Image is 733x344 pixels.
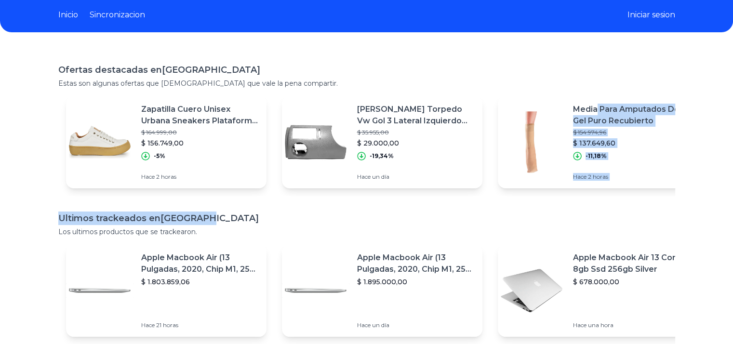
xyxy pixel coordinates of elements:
p: Hace un día [357,173,475,181]
p: Apple Macbook Air 13 Core I5 8gb Ssd 256gb Silver [573,252,691,275]
a: Featured imageZapatilla Cuero Unisex Urbana Sneakers Plataforma [PERSON_NAME]$ 164.999,00$ 156.74... [66,96,267,188]
p: Hace un día [357,321,475,329]
img: Featured image [498,108,565,176]
img: Featured image [66,257,133,324]
a: Sincronizacion [90,9,145,21]
p: Hace 21 horas [141,321,259,329]
p: Estas son algunas ofertas que [DEMOGRAPHIC_DATA] que vale la pena compartir. [58,79,675,88]
h1: Ultimos trackeados en [GEOGRAPHIC_DATA] [58,212,675,225]
p: $ 29.000,00 [357,138,475,148]
p: $ 35.955,00 [357,129,475,136]
a: Featured imageApple Macbook Air (13 Pulgadas, 2020, Chip M1, 256 Gb De Ssd, 8 Gb De Ram) - Plata$... [282,244,482,337]
p: Apple Macbook Air (13 Pulgadas, 2020, Chip M1, 256 Gb De Ssd, 8 Gb De Ram) - Plata [141,252,259,275]
p: -5% [154,152,165,160]
img: Featured image [498,257,565,324]
p: -11,18% [586,152,607,160]
img: Featured image [282,257,349,324]
p: Hace 2 horas [141,173,259,181]
p: $ 1.803.859,06 [141,277,259,287]
button: Iniciar sesion [627,9,675,21]
img: Featured image [66,108,133,176]
p: -19,34% [370,152,394,160]
p: $ 1.895.000,00 [357,277,475,287]
p: Zapatilla Cuero Unisex Urbana Sneakers Plataforma [PERSON_NAME] [141,104,259,127]
p: $ 154.974,96 [573,129,691,136]
p: [PERSON_NAME] Torpedo Vw Gol 3 Lateral Izquierdo Importado [357,104,475,127]
p: $ 678.000,00 [573,277,691,287]
p: Media Para Amputados De Gel Puro Recubierto [573,104,691,127]
a: Featured imageMedia Para Amputados De Gel Puro Recubierto$ 154.974,96$ 137.649,60-11,18%Hace 2 horas [498,96,698,188]
a: Inicio [58,9,78,21]
a: Featured image[PERSON_NAME] Torpedo Vw Gol 3 Lateral Izquierdo Importado$ 35.955,00$ 29.000,00-19... [282,96,482,188]
p: $ 156.749,00 [141,138,259,148]
p: Hace 2 horas [573,173,691,181]
img: Featured image [282,108,349,176]
a: Featured imageApple Macbook Air 13 Core I5 8gb Ssd 256gb Silver$ 678.000,00Hace una hora [498,244,698,337]
h1: Ofertas destacadas en [GEOGRAPHIC_DATA] [58,63,675,77]
p: Hace una hora [573,321,691,329]
p: $ 164.999,00 [141,129,259,136]
p: Apple Macbook Air (13 Pulgadas, 2020, Chip M1, 256 Gb De Ssd, 8 Gb De Ram) - Plata [357,252,475,275]
a: Featured imageApple Macbook Air (13 Pulgadas, 2020, Chip M1, 256 Gb De Ssd, 8 Gb De Ram) - Plata$... [66,244,267,337]
p: Los ultimos productos que se trackearon. [58,227,675,237]
p: $ 137.649,60 [573,138,691,148]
